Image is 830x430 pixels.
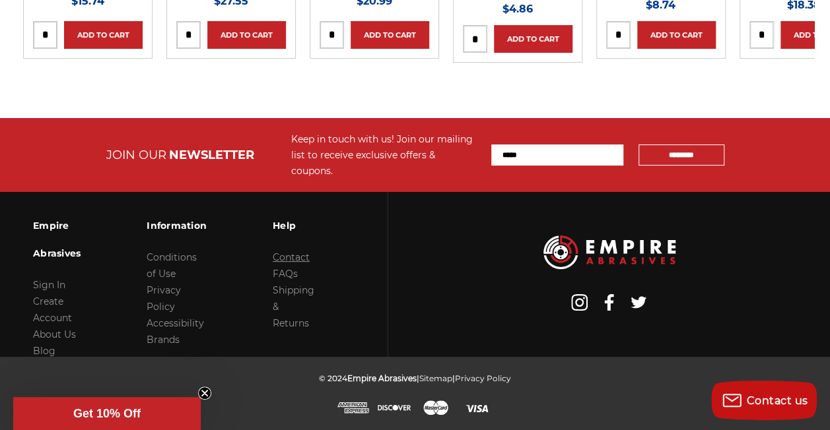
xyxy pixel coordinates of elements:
span: Empire Abrasives [347,373,417,383]
span: Contact us [747,394,808,407]
a: Shipping & Returns [273,284,314,329]
h3: Help [273,212,314,239]
a: Accessibility [147,317,204,329]
a: About Us [33,328,76,340]
a: Conditions of Use [147,251,197,280]
span: JOIN OUR [106,148,166,162]
span: NEWSLETTER [169,148,254,162]
h3: Empire Abrasives [33,212,81,267]
h3: Information [147,212,207,239]
a: Privacy Policy [455,373,511,383]
div: Keep in touch with us! Join our mailing list to receive exclusive offers & coupons. [291,131,478,179]
p: © 2024 | | [319,370,511,386]
a: Add to Cart [494,25,572,53]
a: Create Account [33,295,72,324]
a: Add to Cart [351,21,429,49]
a: Sitemap [419,373,452,383]
button: Close teaser [198,386,211,400]
img: Empire Abrasives Logo Image [543,235,675,269]
button: Contact us [711,381,817,420]
a: Blog [33,345,55,357]
a: Add to Cart [64,21,143,49]
a: FAQs [273,268,298,280]
a: Brands [147,334,180,346]
span: Get 10% Off [73,407,141,420]
a: Contact [273,251,310,263]
span: $4.86 [502,3,533,15]
a: Sign In [33,279,65,291]
div: Get 10% OffClose teaser [13,397,201,430]
a: Add to Cart [207,21,286,49]
a: Add to Cart [637,21,716,49]
a: Privacy Policy [147,284,181,313]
